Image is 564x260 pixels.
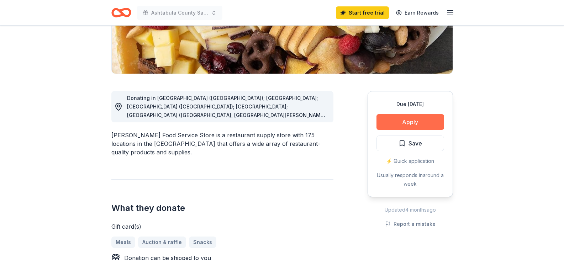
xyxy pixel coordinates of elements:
[376,136,444,151] button: Save
[111,202,333,214] h2: What they donate
[392,6,443,19] a: Earn Rewards
[151,9,208,17] span: Ashtabula County Saddlehorse Committee Raffle
[111,4,131,21] a: Home
[111,131,333,156] div: [PERSON_NAME] Food Service Store is a restaurant supply store with 175 locations in the [GEOGRAPH...
[376,157,444,165] div: ⚡️ Quick application
[408,139,422,148] span: Save
[336,6,389,19] a: Start free trial
[368,206,453,214] div: Updated 4 months ago
[111,222,333,231] div: Gift card(s)
[137,6,222,20] button: Ashtabula County Saddlehorse Committee Raffle
[376,114,444,130] button: Apply
[111,237,135,248] a: Meals
[138,237,186,248] a: Auction & raffle
[385,220,436,228] button: Report a mistake
[376,100,444,108] div: Due [DATE]
[189,237,216,248] a: Snacks
[376,171,444,188] div: Usually responds in around a week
